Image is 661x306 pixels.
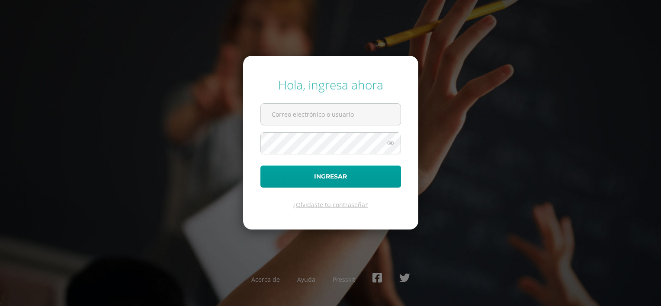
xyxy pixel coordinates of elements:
div: Hola, ingresa ahora [260,76,401,93]
button: Ingresar [260,166,401,188]
a: Presskit [333,275,355,284]
a: Acerca de [251,275,280,284]
input: Correo electrónico o usuario [261,104,401,125]
a: Ayuda [297,275,315,284]
a: ¿Olvidaste tu contraseña? [293,201,368,209]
